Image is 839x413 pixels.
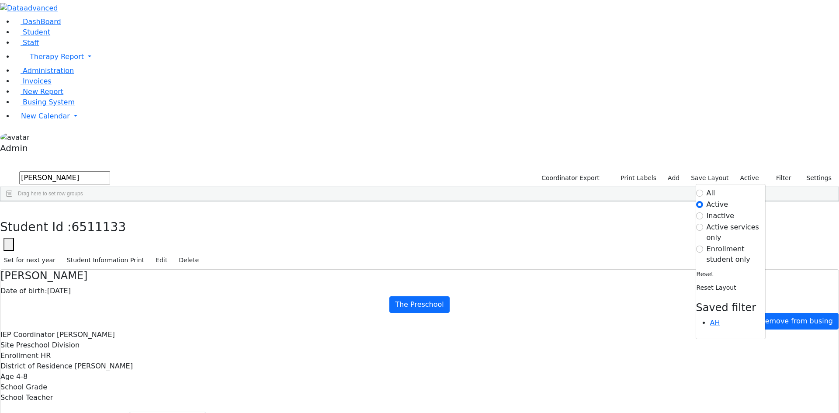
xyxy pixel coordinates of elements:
a: The Preschool [389,296,450,313]
span: Student [23,28,50,36]
label: District of Residence [0,361,73,371]
label: Inactive [707,211,735,221]
button: Settings [795,171,836,185]
span: [PERSON_NAME] [75,362,133,370]
input: Enrollment student only [696,246,703,253]
span: Administration [23,66,74,75]
div: Settings [696,184,766,339]
button: Reset Layout [696,281,737,295]
a: Staff [14,38,39,47]
input: Search [19,171,110,184]
button: Delete [175,253,203,267]
label: Active [736,171,763,185]
span: New Calendar [21,112,70,120]
a: Remove from busing [755,313,839,330]
label: Age [0,371,14,382]
a: New Calendar [14,108,839,125]
label: Date of birth: [0,286,47,296]
label: Active [707,199,728,210]
label: Enrollment student only [707,244,765,265]
span: Preschool Division [16,341,80,349]
span: Saved filter [696,302,756,314]
a: Add [664,171,683,185]
label: IEP Coordinator [0,330,55,340]
span: Drag here to set row groups [18,191,83,197]
span: Invoices [23,77,52,85]
span: Staff [23,38,39,47]
a: AH [710,319,720,327]
a: Administration [14,66,74,75]
span: Remove from busing [760,317,833,325]
button: Print Labels [610,171,660,185]
label: All [707,188,715,198]
span: New Report [23,87,63,96]
input: Active [696,201,703,208]
h4: [PERSON_NAME] [0,270,839,282]
input: Active services only [696,224,703,231]
a: DashBoard [14,17,61,26]
a: Student [14,28,50,36]
input: Inactive [696,212,703,219]
input: All [696,190,703,197]
span: [PERSON_NAME] [57,330,115,339]
span: 6511133 [72,220,126,234]
label: School Teacher [0,392,53,403]
button: Filter [765,171,795,185]
label: Active services only [707,222,765,243]
span: DashBoard [23,17,61,26]
span: 4-8 [16,372,28,381]
label: School Grade [0,382,47,392]
span: HR [41,351,51,360]
div: [DATE] [0,286,839,296]
a: Busing System [14,98,75,106]
a: Invoices [14,77,52,85]
label: Enrollment [0,351,38,361]
a: Therapy Report [14,48,839,66]
a: New Report [14,87,63,96]
span: Therapy Report [30,52,84,61]
span: Busing System [23,98,75,106]
button: Save Layout [687,171,732,185]
button: Student Information Print [63,253,148,267]
label: Site [0,340,14,351]
button: Edit [152,253,171,267]
button: Coordinator Export [536,171,603,185]
button: Reset [696,267,714,281]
